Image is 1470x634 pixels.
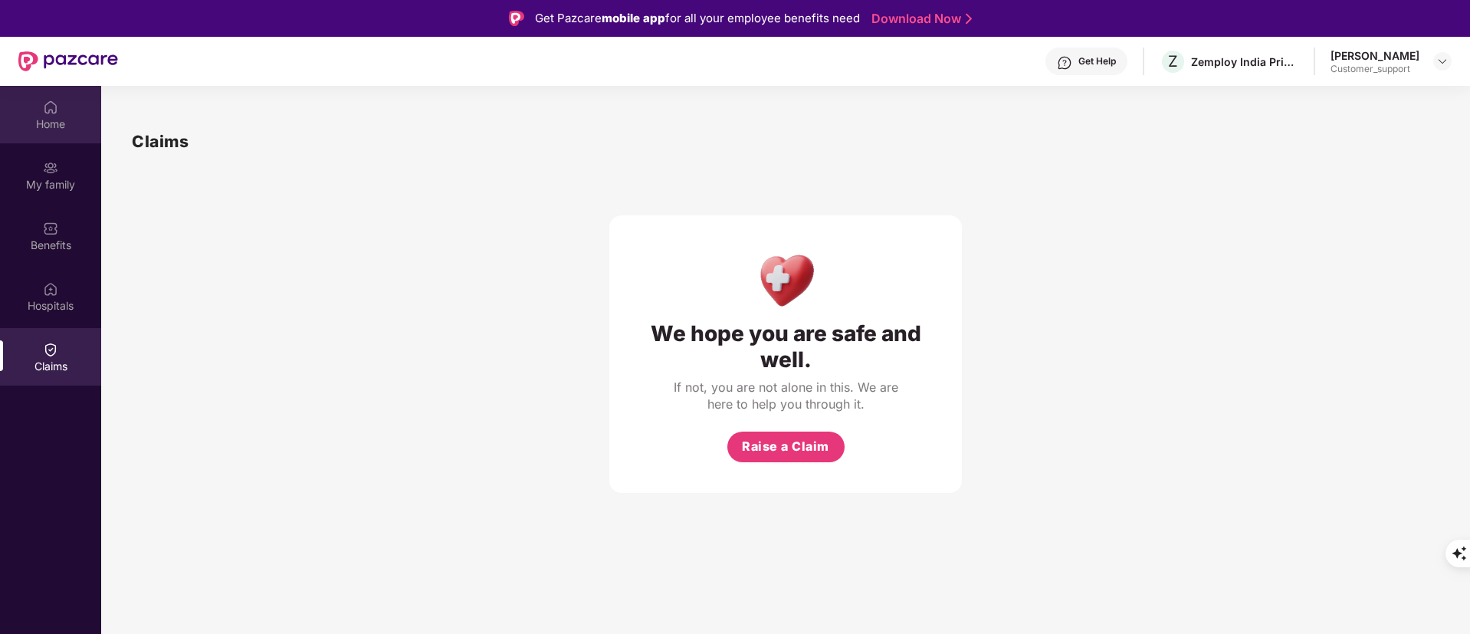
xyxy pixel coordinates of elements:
img: Health Care [753,246,819,313]
div: Get Help [1078,55,1116,67]
div: [PERSON_NAME] [1331,48,1419,63]
img: svg+xml;base64,PHN2ZyBpZD0iSG9tZSIgeG1sbnM9Imh0dHA6Ly93d3cudzMub3JnLzIwMDAvc3ZnIiB3aWR0aD0iMjAiIG... [43,100,58,115]
img: svg+xml;base64,PHN2ZyBpZD0iRHJvcGRvd24tMzJ4MzIiIHhtbG5zPSJodHRwOi8vd3d3LnczLm9yZy8yMDAwL3N2ZyIgd2... [1436,55,1449,67]
div: We hope you are safe and well. [640,320,931,373]
div: If not, you are not alone in this. We are here to help you through it. [671,379,901,412]
img: svg+xml;base64,PHN2ZyBpZD0iQmVuZWZpdHMiIHhtbG5zPSJodHRwOi8vd3d3LnczLm9yZy8yMDAwL3N2ZyIgd2lkdGg9Ij... [43,221,58,236]
img: New Pazcare Logo [18,51,118,71]
img: svg+xml;base64,PHN2ZyBpZD0iQ2xhaW0iIHhtbG5zPSJodHRwOi8vd3d3LnczLm9yZy8yMDAwL3N2ZyIgd2lkdGg9IjIwIi... [43,342,58,357]
span: Raise a Claim [742,437,829,456]
img: svg+xml;base64,PHN2ZyBpZD0iSGVscC0zMngzMiIgeG1sbnM9Imh0dHA6Ly93d3cudzMub3JnLzIwMDAvc3ZnIiB3aWR0aD... [1057,55,1072,71]
div: Get Pazcare for all your employee benefits need [535,9,860,28]
img: svg+xml;base64,PHN2ZyBpZD0iSG9zcGl0YWxzIiB4bWxucz0iaHR0cDovL3d3dy53My5vcmcvMjAwMC9zdmciIHdpZHRoPS... [43,281,58,297]
a: Download Now [871,11,967,27]
h1: Claims [132,129,189,154]
span: Z [1168,52,1178,71]
img: Stroke [966,11,972,27]
div: Customer_support [1331,63,1419,75]
img: svg+xml;base64,PHN2ZyB3aWR0aD0iMjAiIGhlaWdodD0iMjAiIHZpZXdCb3g9IjAgMCAyMCAyMCIgZmlsbD0ibm9uZSIgeG... [43,160,58,176]
strong: mobile app [602,11,665,25]
button: Raise a Claim [727,432,845,462]
img: Logo [509,11,524,26]
div: Zemploy India Private Limited [1191,54,1298,69]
